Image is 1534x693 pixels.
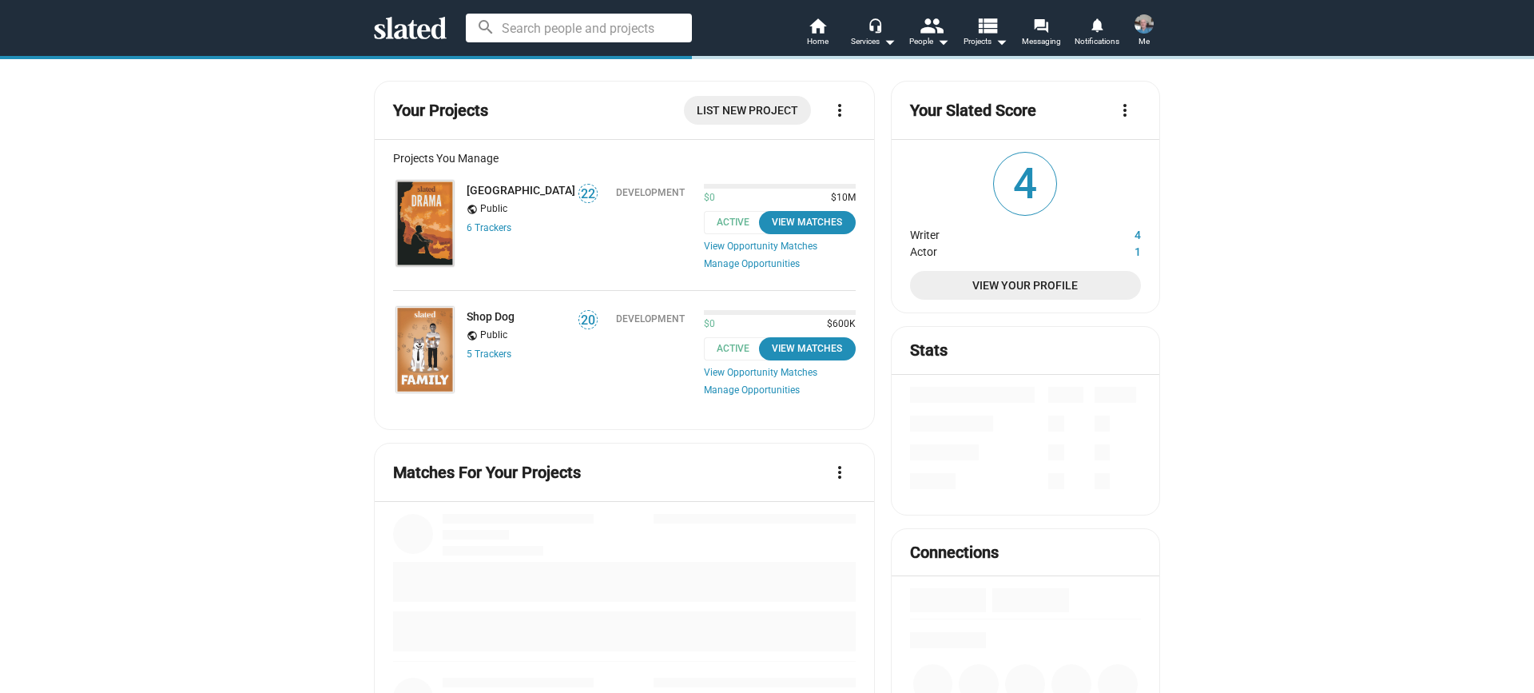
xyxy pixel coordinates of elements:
[910,100,1036,121] mat-card-title: Your Slated Score
[909,32,949,51] div: People
[1075,32,1119,51] span: Notifications
[868,18,882,32] mat-icon: headset_mic
[1081,225,1141,241] dd: 4
[704,318,715,331] span: $0
[616,187,685,198] div: Development
[393,177,457,269] a: Port Chicago
[1115,101,1135,120] mat-icon: more_vert
[393,152,856,165] div: Projects You Manage
[901,16,957,51] button: People
[704,192,715,205] span: $0
[393,304,457,396] a: Shop Dog
[1013,16,1069,51] a: Messaging
[808,16,827,35] mat-icon: home
[851,32,896,51] div: Services
[579,313,597,329] span: 20
[507,222,511,233] span: s
[807,32,829,51] span: Home
[393,100,488,121] mat-card-title: Your Projects
[396,307,454,392] img: Shop Dog
[957,16,1013,51] button: Projects
[616,313,685,325] div: Development
[704,241,856,252] a: View Opportunity Matches
[910,241,1081,258] dt: Actor
[992,32,1011,51] mat-icon: arrow_drop_down
[1089,17,1104,32] mat-icon: notifications
[697,96,798,125] span: List New Project
[821,318,856,331] span: $600K
[507,348,511,360] span: s
[1069,16,1125,51] a: Notifications
[830,101,849,120] mat-icon: more_vert
[910,271,1141,300] a: View Your Profile
[480,329,507,342] span: Public
[880,32,899,51] mat-icon: arrow_drop_down
[769,214,846,231] div: View Matches
[759,211,856,234] button: View Matches
[789,16,845,51] a: Home
[1033,18,1048,33] mat-icon: forum
[964,32,1007,51] span: Projects
[759,337,856,360] button: View Matches
[704,384,856,397] a: Manage Opportunities
[704,337,772,360] span: Active
[467,310,515,323] a: Shop Dog
[704,211,772,234] span: Active
[1135,14,1154,34] img: Bret Kofford
[466,14,692,42] input: Search people and projects
[467,222,511,233] a: 6 Trackers
[480,203,507,216] span: Public
[467,348,511,360] a: 5 Trackers
[920,14,943,37] mat-icon: people
[830,463,849,482] mat-icon: more_vert
[1125,11,1163,53] button: Bret KoffordMe
[704,258,856,271] a: Manage Opportunities
[845,16,901,51] button: Services
[923,271,1128,300] span: View Your Profile
[1022,32,1061,51] span: Messaging
[393,462,581,484] mat-card-title: Matches For Your Projects
[933,32,952,51] mat-icon: arrow_drop_down
[910,225,1081,241] dt: Writer
[1139,32,1150,51] span: Me
[994,153,1056,215] span: 4
[467,184,575,197] a: [GEOGRAPHIC_DATA]
[769,341,846,357] div: View Matches
[579,186,597,202] span: 22
[976,14,999,37] mat-icon: view_list
[1081,241,1141,258] dd: 1
[825,192,856,205] span: $10M
[684,96,811,125] a: List New Project
[396,181,454,266] img: Port Chicago
[910,340,948,361] mat-card-title: Stats
[704,367,856,378] a: View Opportunity Matches
[910,542,999,564] mat-card-title: Connections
